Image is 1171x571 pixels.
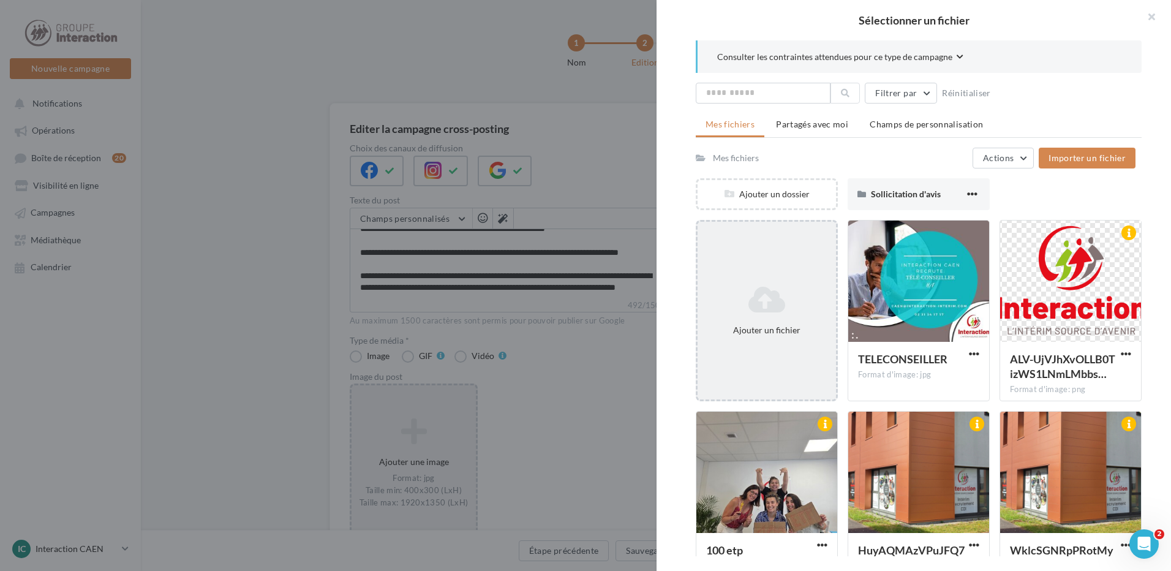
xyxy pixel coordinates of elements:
div: Ajouter un dossier [698,188,836,200]
button: Consulter les contraintes attendues pour ce type de campagne [717,50,963,66]
div: Mes fichiers [713,152,759,164]
div: Ajouter un fichier [702,324,831,336]
button: Réinitialiser [937,86,996,100]
span: 100 etp [706,543,743,557]
button: Importer un fichier [1039,148,1135,168]
button: Actions [973,148,1034,168]
h2: Sélectionner un fichier [676,15,1151,26]
span: Champs de personnalisation [870,119,983,129]
span: Sollicitation d'avis [871,189,941,199]
span: 2 [1154,529,1164,539]
span: Partagés avec moi [776,119,848,129]
span: ALV-UjVJhXvOLLB0TizWS1LNmLMbbsSKR1RuA5plw3OTn0h9DQ_4ieqA [1010,352,1115,380]
span: TELECONSEILLER [858,352,947,366]
span: Mes fichiers [706,119,755,129]
div: Format d'image: png [1010,384,1131,395]
div: Format d'image: jpg [858,369,979,380]
span: Importer un fichier [1049,153,1126,163]
button: Filtrer par [865,83,937,104]
span: Consulter les contraintes attendues pour ce type de campagne [717,51,952,63]
span: Actions [983,153,1014,163]
iframe: Intercom live chat [1129,529,1159,559]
